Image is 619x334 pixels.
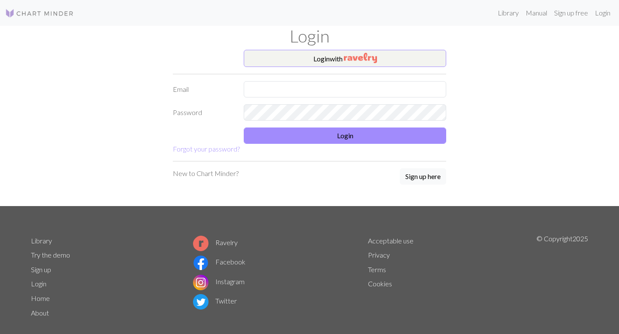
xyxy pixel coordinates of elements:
[494,4,522,21] a: Library
[193,258,245,266] a: Facebook
[193,238,238,246] a: Ravelry
[368,265,386,273] a: Terms
[536,234,588,320] p: © Copyright 2025
[193,255,208,270] img: Facebook logo
[168,104,239,121] label: Password
[522,4,551,21] a: Manual
[26,26,593,46] h1: Login
[31,237,52,245] a: Library
[193,236,208,251] img: Ravelry logo
[244,128,446,144] button: Login
[173,168,239,179] p: New to Chart Minder?
[193,294,208,310] img: Twitter logo
[5,8,74,18] img: Logo
[31,265,51,273] a: Sign up
[400,168,446,185] a: Sign up here
[31,279,46,288] a: Login
[193,297,237,305] a: Twitter
[193,277,245,285] a: Instagram
[31,251,70,259] a: Try the demo
[591,4,614,21] a: Login
[400,168,446,185] button: Sign up here
[193,275,208,290] img: Instagram logo
[368,251,390,259] a: Privacy
[31,294,50,302] a: Home
[551,4,591,21] a: Sign up free
[244,50,446,67] button: Loginwith
[31,309,49,317] a: About
[344,53,377,63] img: Ravelry
[368,237,414,245] a: Acceptable use
[173,145,240,153] a: Forgot your password?
[168,81,239,97] label: Email
[368,279,392,288] a: Cookies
